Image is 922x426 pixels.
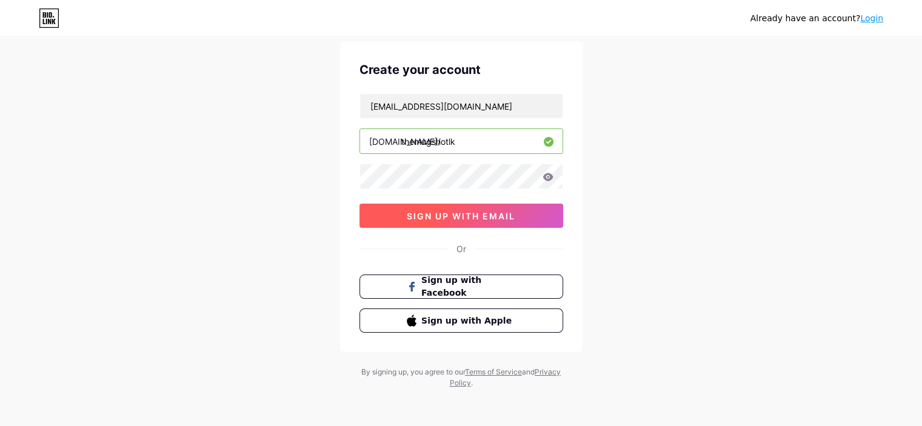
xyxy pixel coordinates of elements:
[359,61,563,79] div: Create your account
[358,367,564,388] div: By signing up, you agree to our and .
[360,129,563,153] input: username
[465,367,522,376] a: Terms of Service
[421,274,515,299] span: Sign up with Facebook
[860,13,883,23] a: Login
[750,12,883,25] div: Already have an account?
[456,242,466,255] div: Or
[407,211,515,221] span: sign up with email
[421,315,515,327] span: Sign up with Apple
[369,135,441,148] div: [DOMAIN_NAME]/
[360,94,563,118] input: Email
[359,275,563,299] button: Sign up with Facebook
[359,308,563,333] button: Sign up with Apple
[359,204,563,228] button: sign up with email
